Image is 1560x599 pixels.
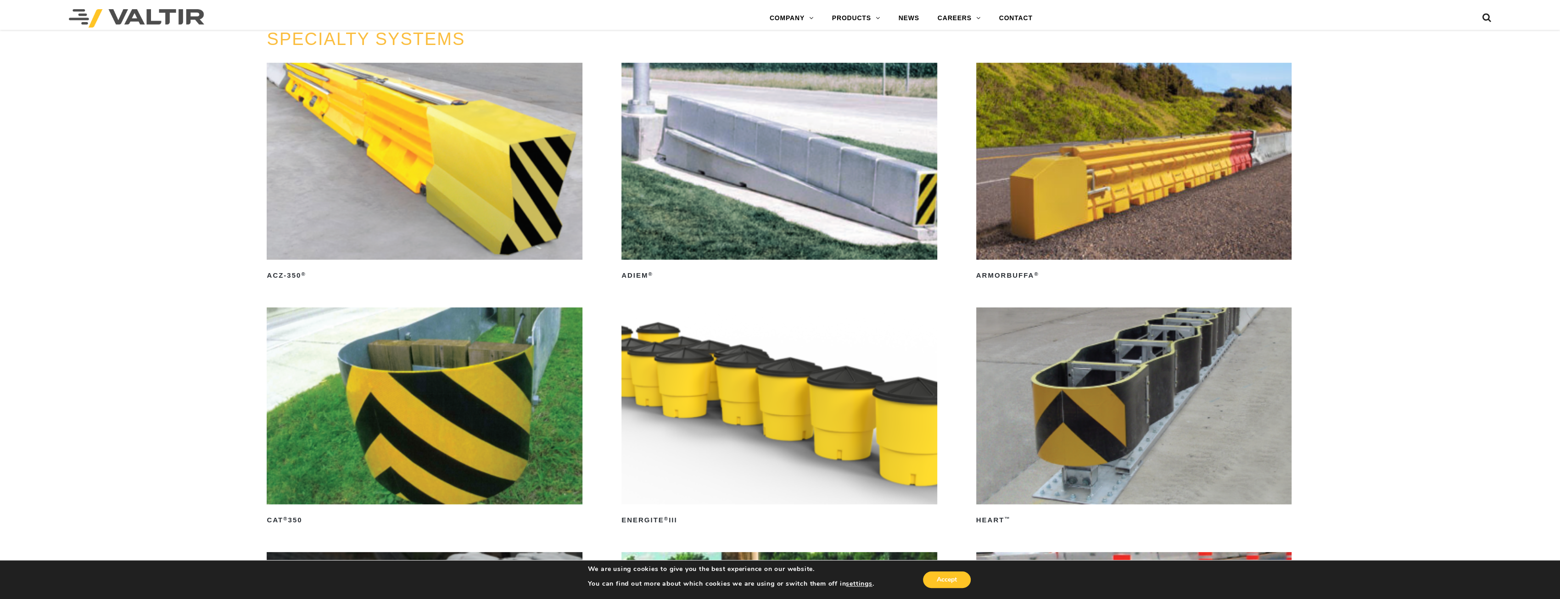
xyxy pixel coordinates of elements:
a: HEART™ [976,308,1292,527]
a: CAT®350 [267,308,582,527]
a: ENERGITE®III [621,308,937,527]
h2: CAT 350 [267,513,582,527]
a: ACZ-350® [267,63,582,283]
a: CONTACT [990,9,1042,28]
a: PRODUCTS [823,9,889,28]
h2: ENERGITE III [621,513,937,527]
sup: ® [301,271,306,277]
sup: ® [1034,271,1039,277]
h2: HEART [976,513,1292,527]
h2: ADIEM [621,268,937,283]
h2: ArmorBuffa [976,268,1292,283]
sup: ® [283,516,288,521]
a: SPECIALTY SYSTEMS [267,29,465,49]
img: Valtir [69,9,204,28]
p: You can find out more about which cookies we are using or switch them off in . [588,580,874,588]
p: We are using cookies to give you the best experience on our website. [588,565,874,573]
a: ArmorBuffa® [976,63,1292,283]
sup: ® [664,516,669,521]
a: COMPANY [760,9,823,28]
a: ADIEM® [621,63,937,283]
sup: ® [648,271,653,277]
button: settings [846,580,872,588]
h2: ACZ-350 [267,268,582,283]
button: Accept [923,571,971,588]
sup: ™ [1004,516,1010,521]
a: CAREERS [928,9,990,28]
a: NEWS [889,9,928,28]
